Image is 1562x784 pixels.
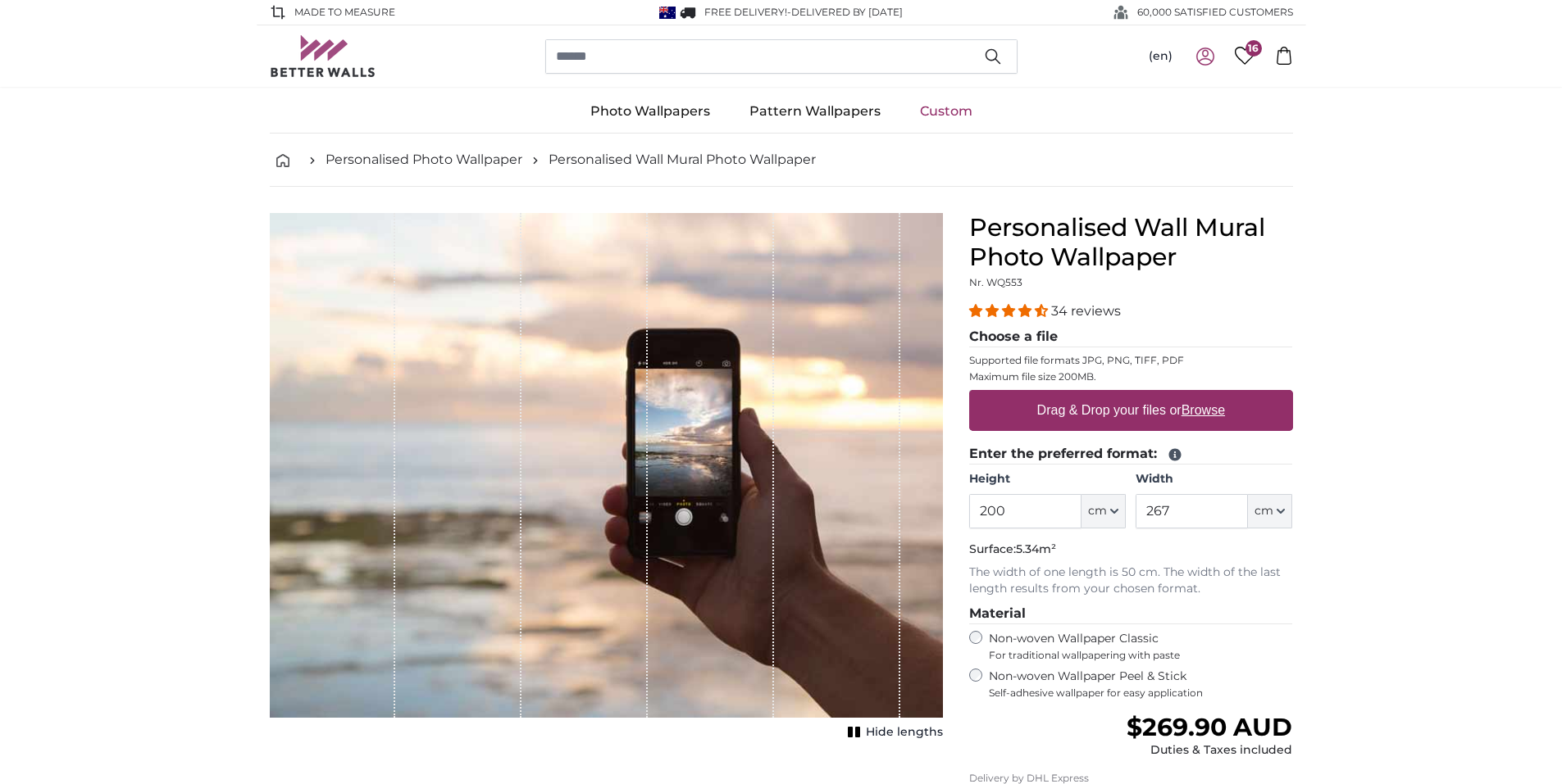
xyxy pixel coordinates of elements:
[969,564,1293,597] p: The width of one length is 50 cm. The width of the last length results from your chosen format.
[1182,403,1225,417] u: Browse
[1051,303,1121,319] span: 34 reviews
[1248,494,1292,528] button: cm
[294,5,395,20] span: Made to Measure
[270,35,376,77] img: Betterwalls
[969,213,1293,272] h1: Personalised Wall Mural Photo Wallpaper
[1255,503,1273,519] span: cm
[900,90,992,133] a: Custom
[969,370,1293,383] p: Maximum file size 200MB.
[1030,394,1231,427] label: Drag & Drop your files or
[730,90,900,133] a: Pattern Wallpapers
[989,668,1293,700] label: Non-woven Wallpaper Peel & Stick
[843,721,943,744] button: Hide lengths
[969,276,1022,288] span: Nr. WQ553
[989,687,1293,700] span: Self-adhesive wallpaper for easy application
[969,444,1293,465] legend: Enter the preferred format:
[1246,40,1262,57] span: 16
[969,471,1126,487] label: Height
[1136,471,1292,487] label: Width
[969,327,1293,347] legend: Choose a file
[1136,42,1186,71] button: (en)
[571,90,730,133] a: Photo Wallpapers
[704,6,787,18] span: FREE delivery!
[270,213,943,744] div: 1 of 1
[969,354,1293,367] p: Supported file formats JPG, PNG, TIFF, PDF
[1127,712,1292,742] span: $269.90 AUD
[866,724,943,741] span: Hide lengths
[1088,503,1107,519] span: cm
[270,134,1293,187] nav: breadcrumbs
[989,631,1293,662] label: Non-woven Wallpaper Classic
[326,150,522,170] a: Personalised Photo Wallpaper
[1082,494,1126,528] button: cm
[787,6,903,18] span: -
[659,7,676,19] img: Australia
[969,604,1293,624] legend: Material
[989,649,1293,662] span: For traditional wallpapering with paste
[1016,542,1056,556] span: 5.34m²
[791,6,903,18] span: Delivered by [DATE]
[1137,5,1293,20] span: 60,000 SATISFIED CUSTOMERS
[969,303,1051,319] span: 4.32 stars
[969,542,1293,558] p: Surface:
[1127,742,1292,759] div: Duties & Taxes included
[549,150,816,170] a: Personalised Wall Mural Photo Wallpaper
